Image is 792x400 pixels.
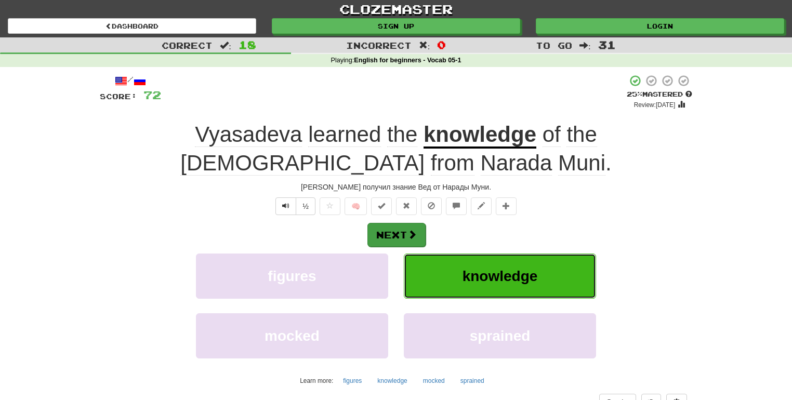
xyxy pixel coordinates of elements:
[268,268,316,284] span: figures
[396,197,417,215] button: Reset to 0% Mastered (alt+r)
[634,101,676,109] small: Review: [DATE]
[100,74,161,87] div: /
[470,328,531,344] span: sprained
[196,254,388,299] button: figures
[431,151,474,176] span: from
[419,41,430,50] span: :
[455,373,490,389] button: sprained
[437,38,446,51] span: 0
[273,197,315,215] div: Text-to-speech controls
[180,122,611,176] span: .
[471,197,492,215] button: Edit sentence (alt+d)
[275,197,296,215] button: Play sentence audio (ctl+space)
[143,88,161,101] span: 72
[162,40,213,50] span: Correct
[627,90,642,98] span: 25 %
[320,197,340,215] button: Favorite sentence (alt+f)
[496,197,517,215] button: Add to collection (alt+a)
[8,18,256,34] a: Dashboard
[543,122,561,147] span: of
[387,122,417,147] span: the
[536,18,784,34] a: Login
[196,313,388,358] button: mocked
[296,197,315,215] button: ½
[180,151,425,176] span: [DEMOGRAPHIC_DATA]
[371,197,392,215] button: Set this sentence to 100% Mastered (alt+m)
[300,377,333,384] small: Learn more:
[346,40,412,50] span: Incorrect
[372,373,413,389] button: knowledge
[239,38,256,51] span: 18
[424,122,536,149] u: knowledge
[558,151,605,176] span: Muni
[100,182,692,192] div: [PERSON_NAME] получил знание Вед от Нарады Муни.
[220,41,231,50] span: :
[598,38,616,51] span: 31
[566,122,597,147] span: the
[308,122,381,147] span: learned
[481,151,552,176] span: Narada
[463,268,538,284] span: knowledge
[367,223,426,247] button: Next
[404,254,596,299] button: knowledge
[272,18,520,34] a: Sign up
[417,373,451,389] button: mocked
[354,57,461,64] strong: English for beginners - Vocab 05-1
[579,41,591,50] span: :
[536,40,572,50] span: To go
[265,328,320,344] span: mocked
[627,90,692,99] div: Mastered
[446,197,467,215] button: Discuss sentence (alt+u)
[337,373,367,389] button: figures
[345,197,367,215] button: 🧠
[404,313,596,358] button: sprained
[421,197,442,215] button: Ignore sentence (alt+i)
[100,92,137,101] span: Score:
[195,122,302,147] span: Vyasadeva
